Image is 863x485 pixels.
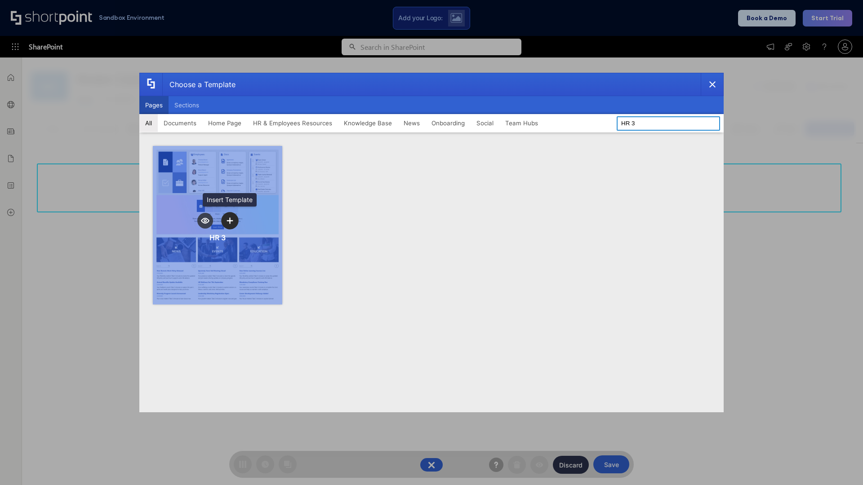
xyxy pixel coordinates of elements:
button: Sections [169,96,205,114]
button: HR & Employees Resources [247,114,338,132]
button: All [139,114,158,132]
div: HR 3 [209,233,226,242]
button: Onboarding [426,114,471,132]
input: Search [617,116,720,131]
iframe: Chat Widget [818,442,863,485]
button: Knowledge Base [338,114,398,132]
button: Team Hubs [499,114,544,132]
div: template selector [139,73,724,412]
button: Home Page [202,114,247,132]
div: Choose a Template [162,73,236,96]
button: Pages [139,96,169,114]
button: Documents [158,114,202,132]
button: Social [471,114,499,132]
button: News [398,114,426,132]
